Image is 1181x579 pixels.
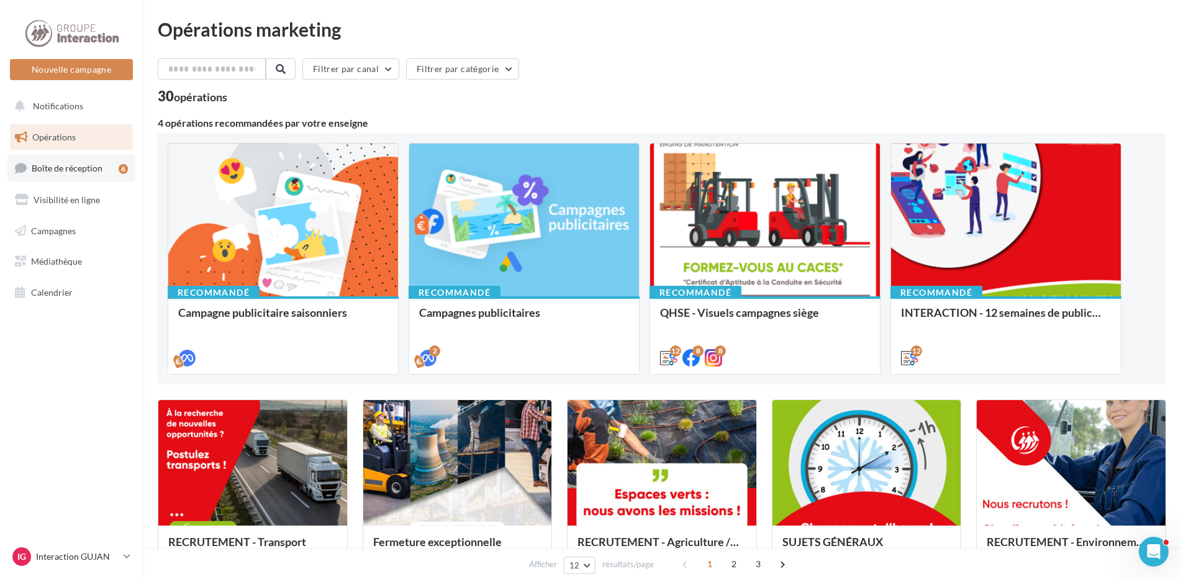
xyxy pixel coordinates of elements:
div: RECRUTEMENT - Environnement [987,536,1156,560]
div: 30 [158,89,227,103]
span: 3 [748,554,768,574]
p: Interaction GUJAN [36,550,119,563]
div: RECRUTEMENT - Transport [168,536,337,560]
div: 12 [911,345,922,357]
div: 12 [670,345,681,357]
div: 8 [715,345,726,357]
div: Fermeture exceptionnelle [373,536,542,560]
a: Boîte de réception6 [7,155,135,181]
span: 12 [569,560,580,570]
a: IG Interaction GUJAN [10,545,133,568]
a: Campagnes [7,218,135,244]
span: Boîte de réception [32,163,102,173]
span: Notifications [33,101,83,111]
span: résultats/page [602,558,654,570]
a: Opérations [7,124,135,150]
span: Afficher [529,558,557,570]
div: Recommandé [168,286,260,299]
a: Visibilité en ligne [7,187,135,213]
button: Notifications [7,93,130,119]
iframe: Intercom live chat [1139,537,1169,567]
span: 2 [724,554,744,574]
div: 8 [692,345,704,357]
div: Recommandé [409,286,500,299]
div: 2 [429,345,440,357]
div: INTERACTION - 12 semaines de publication [901,306,1111,331]
div: Recommandé [890,286,982,299]
div: 4 opérations recommandées par votre enseigne [158,118,1166,128]
div: Recommandé [649,286,741,299]
div: Opérations marketing [158,20,1166,39]
div: RECRUTEMENT - Agriculture / Espaces verts [577,536,746,560]
button: Filtrer par canal [302,58,399,80]
a: Calendrier [7,280,135,306]
button: 12 [564,557,595,574]
div: SUJETS GÉNÉRAUX [782,536,951,560]
span: 1 [700,554,720,574]
div: QHSE - Visuels campagnes siège [660,306,870,331]
span: IG [17,550,26,563]
a: Médiathèque [7,248,135,275]
div: Campagnes publicitaires [419,306,629,331]
span: Campagnes [31,225,76,235]
div: 6 [119,164,128,174]
span: Opérations [32,132,76,142]
span: Calendrier [31,287,73,298]
div: opérations [174,91,227,103]
div: Campagne publicitaire saisonniers [178,306,388,331]
span: Médiathèque [31,256,82,267]
span: Visibilité en ligne [34,194,100,205]
button: Nouvelle campagne [10,59,133,80]
button: Filtrer par catégorie [406,58,519,80]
